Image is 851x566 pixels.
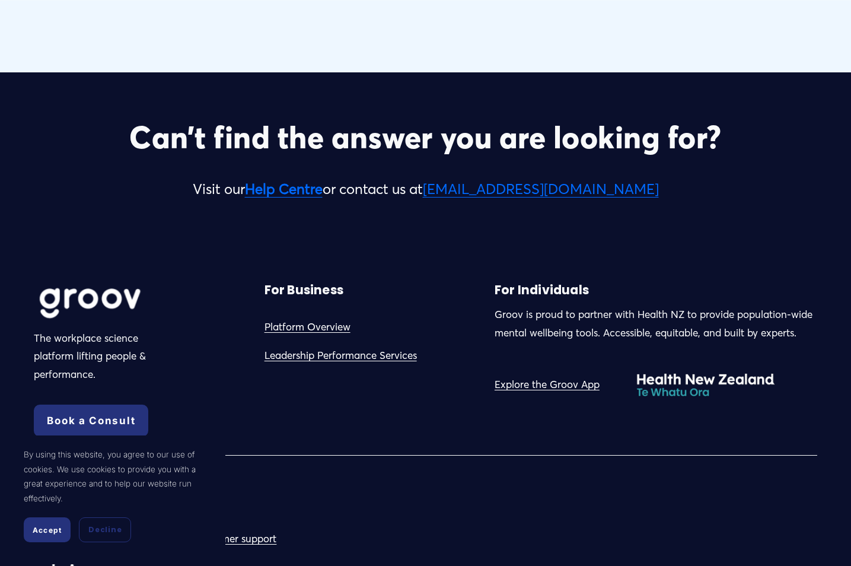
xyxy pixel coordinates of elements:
[495,306,817,342] p: Groov is proud to partner with Health NZ to provide population-wide mental wellbeing tools. Acces...
[264,346,417,365] a: Leadership Performance Services
[194,530,276,548] a: Customer support
[79,517,131,542] button: Decline
[495,282,589,298] strong: For Individuals
[33,526,62,535] span: Accept
[423,180,659,198] a: [EMAIL_ADDRESS][DOMAIN_NAME]
[34,176,817,202] p: Visit our or contact us at
[88,524,122,535] span: Decline
[34,405,148,437] a: Book a Consult
[24,517,71,542] button: Accept
[495,376,600,394] a: Explore the Groov App
[34,530,422,548] p: | | | |
[34,329,159,384] p: The workplace science platform lifting people & performance.
[264,318,350,336] a: Platform Overview
[24,447,213,505] p: By using this website, you agree to our use of cookies. We use cookies to provide you with a grea...
[245,180,323,198] a: Help Centre
[34,119,817,156] h2: Can’t find the answer you are looking for?
[12,435,225,554] section: Cookie banner
[264,282,343,298] strong: For Business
